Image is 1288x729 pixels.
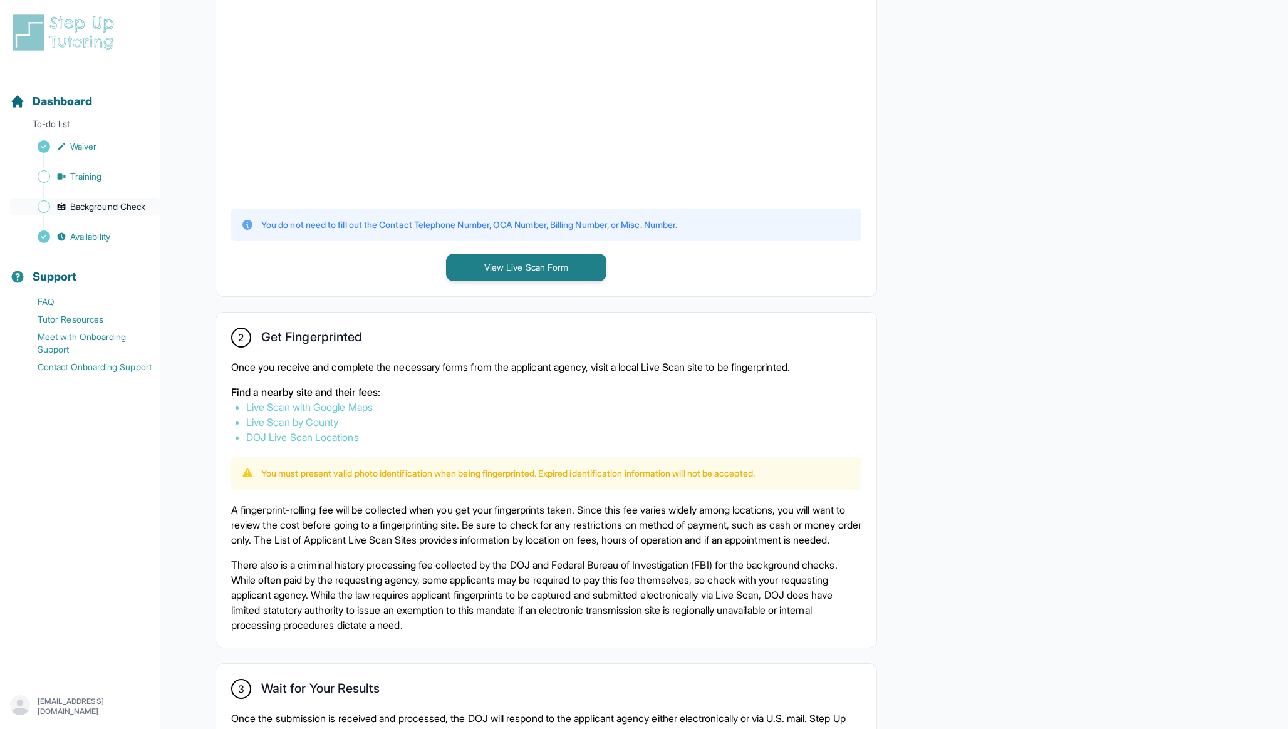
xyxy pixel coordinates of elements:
span: Support [33,268,77,286]
a: Meet with Onboarding Support [10,328,160,358]
span: Background Check [70,200,145,213]
a: Training [10,168,160,185]
h2: Wait for Your Results [261,681,380,701]
a: Availability [10,228,160,246]
a: Dashboard [10,93,92,110]
button: Support [5,248,155,291]
span: 2 [238,330,244,345]
button: Dashboard [5,73,155,115]
a: FAQ [10,293,160,311]
span: Training [70,170,102,183]
p: You do not need to fill out the Contact Telephone Number, OCA Number, Billing Number, or Misc. Nu... [261,219,677,231]
p: There also is a criminal history processing fee collected by the DOJ and Federal Bureau of Invest... [231,557,861,633]
p: You must present valid photo identification when being fingerprinted. Expired identification info... [261,467,755,480]
p: [EMAIL_ADDRESS][DOMAIN_NAME] [38,696,150,716]
img: logo [10,13,122,53]
a: Live Scan with Google Maps [246,401,373,413]
a: Contact Onboarding Support [10,358,160,376]
a: View Live Scan Form [446,261,606,273]
h2: Get Fingerprinted [261,329,362,349]
a: Waiver [10,138,160,155]
button: View Live Scan Form [446,254,606,281]
span: Waiver [70,140,96,153]
p: Once you receive and complete the necessary forms from the applicant agency, visit a local Live S... [231,359,861,375]
a: Tutor Resources [10,311,160,328]
p: Find a nearby site and their fees: [231,385,861,400]
a: Live Scan by County [246,416,338,428]
a: Background Check [10,198,160,215]
button: [EMAIL_ADDRESS][DOMAIN_NAME] [10,695,150,718]
span: Availability [70,230,110,243]
p: A fingerprint-rolling fee will be collected when you get your fingerprints taken. Since this fee ... [231,502,861,547]
span: Dashboard [33,93,92,110]
span: 3 [238,681,244,696]
a: DOJ Live Scan Locations [246,431,359,443]
p: To-do list [5,118,155,135]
